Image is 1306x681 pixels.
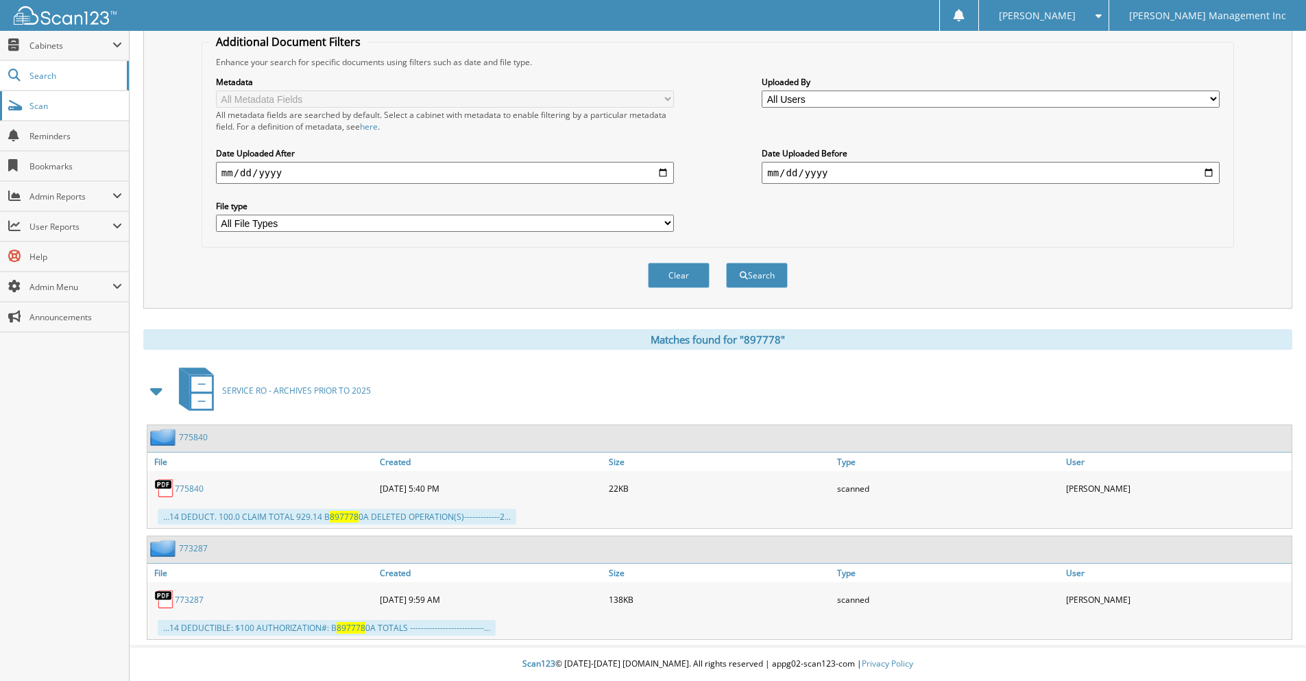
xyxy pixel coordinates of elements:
[762,162,1220,184] input: end
[29,130,122,142] span: Reminders
[179,431,208,443] a: 775840
[834,453,1063,471] a: Type
[376,475,605,502] div: [DATE] 5:40 PM
[216,109,674,132] div: All metadata fields are searched by default. Select a cabinet with metadata to enable filtering b...
[130,647,1306,681] div: © [DATE]-[DATE] [DOMAIN_NAME]. All rights reserved | appg02-scan123-com |
[158,620,496,636] div: ...14 DEDUCTIBLE: $100 AUTHORIZATION#: B 0A TOTALS ---------------------------...
[147,564,376,582] a: File
[179,542,208,554] a: 773287
[171,363,371,418] a: SERVICE RO - ARCHIVES PRIOR TO 2025
[1063,453,1292,471] a: User
[605,586,834,613] div: 138KB
[216,200,674,212] label: File type
[1129,12,1286,20] span: [PERSON_NAME] Management Inc
[216,147,674,159] label: Date Uploaded After
[605,453,834,471] a: Size
[376,564,605,582] a: Created
[648,263,710,288] button: Clear
[29,251,122,263] span: Help
[29,100,122,112] span: Scan
[29,311,122,323] span: Announcements
[1063,586,1292,613] div: [PERSON_NAME]
[29,281,112,293] span: Admin Menu
[862,658,913,669] a: Privacy Policy
[216,76,674,88] label: Metadata
[29,221,112,232] span: User Reports
[147,453,376,471] a: File
[1063,475,1292,502] div: [PERSON_NAME]
[29,191,112,202] span: Admin Reports
[834,586,1063,613] div: scanned
[376,453,605,471] a: Created
[150,540,179,557] img: folder2.png
[209,56,1226,68] div: Enhance your search for specific documents using filters such as date and file type.
[1237,615,1306,681] iframe: Chat Widget
[605,475,834,502] div: 22KB
[222,385,371,396] span: SERVICE RO - ARCHIVES PRIOR TO 2025
[834,475,1063,502] div: scanned
[29,70,120,82] span: Search
[216,162,674,184] input: start
[158,509,516,525] div: ...14 DEDUCT. 100.0 CLAIM TOTAL 929.14 B 0A DELETED OPERATION(S)-------------2...
[762,147,1220,159] label: Date Uploaded Before
[726,263,788,288] button: Search
[175,594,204,606] a: 773287
[150,429,179,446] img: folder2.png
[360,121,378,132] a: here
[1063,564,1292,582] a: User
[522,658,555,669] span: Scan123
[154,589,175,610] img: PDF.png
[14,6,117,25] img: scan123-logo-white.svg
[143,329,1292,350] div: Matches found for "897778"
[175,483,204,494] a: 775840
[999,12,1076,20] span: [PERSON_NAME]
[330,511,359,523] span: 897778
[337,622,365,634] span: 897778
[834,564,1063,582] a: Type
[762,76,1220,88] label: Uploaded By
[29,160,122,172] span: Bookmarks
[29,40,112,51] span: Cabinets
[376,586,605,613] div: [DATE] 9:59 AM
[605,564,834,582] a: Size
[154,478,175,499] img: PDF.png
[209,34,367,49] legend: Additional Document Filters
